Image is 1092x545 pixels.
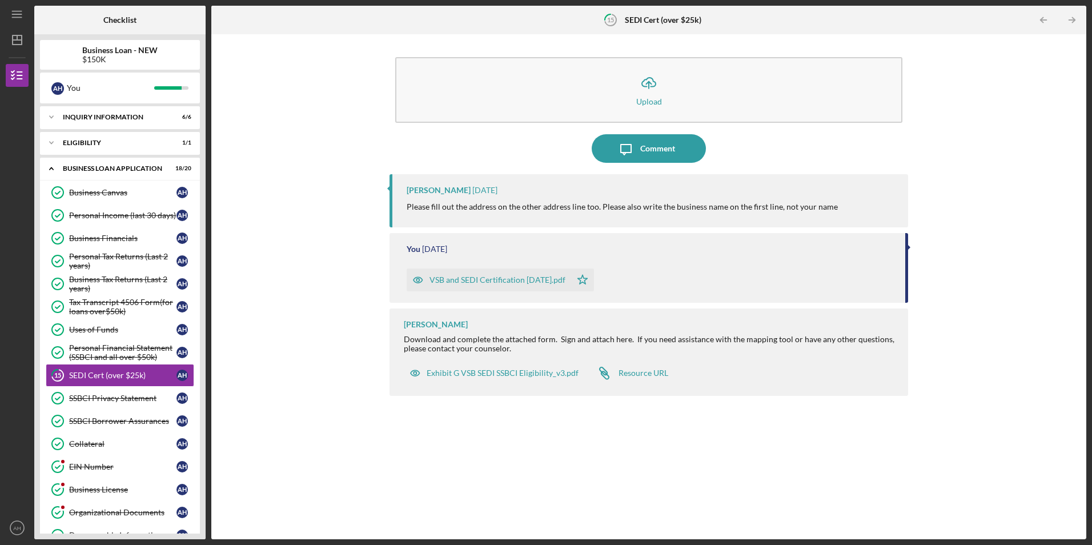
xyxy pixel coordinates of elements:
text: AH [13,525,21,531]
div: A H [176,461,188,472]
div: Demographic Information [69,531,176,540]
a: CollateralAH [46,432,194,455]
div: Resource URL [619,368,668,378]
div: SSBCI Borrower Assurances [69,416,176,426]
div: INQUIRY INFORMATION [63,114,163,121]
a: SSBCI Borrower AssurancesAH [46,410,194,432]
a: EIN NumberAH [46,455,194,478]
a: Business Tax Returns (Last 2 years)AH [46,272,194,295]
div: Exhibit G VSB SEDI SSBCI Eligibility_v3.pdf [427,368,579,378]
div: A H [176,530,188,541]
button: Comment [592,134,706,163]
b: SEDI Cert (over $25k) [625,15,701,25]
div: You [67,78,154,98]
a: Personal Financial Statement (SSBCI and all over $50k)AH [46,341,194,364]
div: 1 / 1 [171,139,191,146]
div: Upload [636,97,662,106]
div: A H [176,301,188,312]
a: Business FinancialsAH [46,227,194,250]
div: A H [176,392,188,404]
div: $150K [82,55,158,64]
div: [PERSON_NAME] [404,320,468,329]
div: ELIGIBILITY [63,139,163,146]
a: SSBCI Privacy StatementAH [46,387,194,410]
b: Checklist [103,15,136,25]
a: Personal Income (last 30 days)AH [46,204,194,227]
div: A H [176,278,188,290]
div: A H [176,370,188,381]
div: Comment [640,134,675,163]
time: 2025-09-05 15:47 [422,245,447,254]
div: A H [176,415,188,427]
div: Personal Financial Statement (SSBCI and all over $50k) [69,343,176,362]
a: 15SEDI Cert (over $25k)AH [46,364,194,387]
tspan: 15 [54,372,61,379]
div: 6 / 6 [171,114,191,121]
div: BUSINESS LOAN APPLICATION [63,165,163,172]
div: Organizational Documents [69,508,176,517]
div: A H [176,507,188,518]
button: AH [6,516,29,539]
div: Business Financials [69,234,176,243]
a: Business CanvasAH [46,181,194,204]
div: EIN Number [69,462,176,471]
b: Business Loan - NEW [82,46,158,55]
div: You [407,245,420,254]
div: Personal Tax Returns (Last 2 years) [69,252,176,270]
time: 2025-09-05 15:59 [472,186,497,195]
button: VSB and SEDI Certification [DATE].pdf [407,269,594,291]
div: Tax Transcript 4506 Form(for loans over$50k) [69,298,176,316]
div: SSBCI Privacy Statement [69,394,176,403]
div: A H [51,82,64,95]
div: A H [176,187,188,198]
div: SEDI Cert (over $25k) [69,371,176,380]
div: 18 / 20 [171,165,191,172]
div: Collateral [69,439,176,448]
button: Upload [395,57,902,123]
div: A H [176,324,188,335]
div: VSB and SEDI Certification [DATE].pdf [429,275,565,284]
div: A H [176,255,188,267]
a: Personal Tax Returns (Last 2 years)AH [46,250,194,272]
a: Business LicenseAH [46,478,194,501]
a: Uses of FundsAH [46,318,194,341]
button: Exhibit G VSB SEDI SSBCI Eligibility_v3.pdf [404,362,584,384]
div: A H [176,438,188,450]
div: Uses of Funds [69,325,176,334]
p: Please fill out the address on the other address line too. Please also write the business name on... [407,201,838,213]
div: Business License [69,485,176,494]
a: Tax Transcript 4506 Form(for loans over$50k)AH [46,295,194,318]
div: Business Canvas [69,188,176,197]
div: Personal Income (last 30 days) [69,211,176,220]
div: A H [176,347,188,358]
a: Resource URL [590,362,668,384]
div: [PERSON_NAME] [407,186,471,195]
div: Business Tax Returns (Last 2 years) [69,275,176,293]
div: A H [176,233,188,244]
div: A H [176,484,188,495]
div: A H [176,210,188,221]
a: Organizational DocumentsAH [46,501,194,524]
div: Download and complete the attached form. Sign and attach here. If you need assistance with the ma... [404,335,896,353]
tspan: 15 [607,16,614,23]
